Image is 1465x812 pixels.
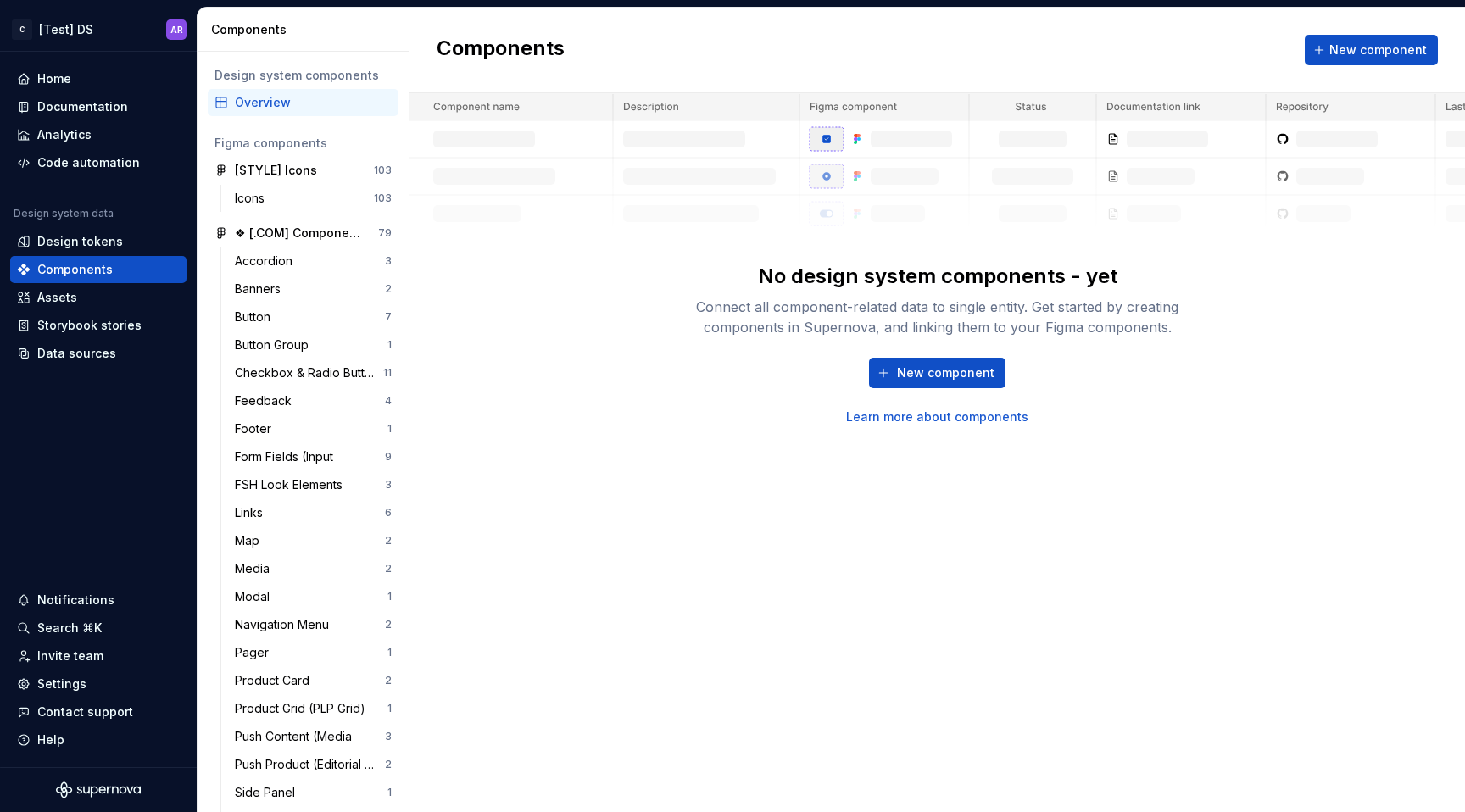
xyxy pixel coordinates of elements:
span: New component [1329,42,1427,58]
span: New component [897,364,994,381]
a: Components [10,256,187,283]
div: 103 [374,164,392,177]
a: Push Content (Media3 [228,723,398,750]
div: Connect all component-related data to single entity. Get started by creating components in Supern... [666,297,1209,337]
div: [STYLE] Icons [235,162,317,179]
div: 79 [378,226,392,240]
button: Contact support [10,698,187,726]
div: Checkbox & Radio Button [235,364,383,381]
div: AR [170,23,183,36]
div: FSH Look Elements [235,476,349,493]
div: Design system components [214,67,392,84]
div: 3 [385,478,392,492]
div: Overview [235,94,392,111]
div: 3 [385,730,392,743]
div: Accordion [235,253,299,270]
a: ❖ [.COM] Components ABCHANEL 2279 [208,220,398,247]
svg: Supernova Logo [56,781,141,798]
a: Storybook stories [10,312,187,339]
div: Modal [235,588,276,605]
div: Map [235,532,266,549]
a: Links6 [228,499,398,526]
div: Media [235,560,276,577]
a: Checkbox & Radio Button11 [228,359,398,387]
div: 2 [385,674,392,687]
a: Side Panel1 [228,779,398,806]
h2: Components [437,35,565,65]
div: Components [211,21,402,38]
div: Code automation [37,154,140,171]
div: 2 [385,562,392,576]
div: 2 [385,534,392,548]
div: 2 [385,618,392,631]
div: Notifications [37,592,114,609]
a: Banners2 [228,275,398,303]
div: Navigation Menu [235,616,336,633]
a: Product Grid (PLP Grid)1 [228,695,398,722]
div: Design tokens [37,233,123,250]
div: 1 [387,702,392,715]
div: Home [37,70,71,87]
a: Analytics [10,121,187,148]
div: Data sources [37,345,116,362]
button: New component [869,358,1005,388]
a: FSH Look Elements3 [228,471,398,498]
div: Figma components [214,135,392,152]
div: Product Grid (PLP Grid) [235,700,372,717]
button: Help [10,726,187,754]
a: Home [10,65,187,92]
div: Pager [235,644,276,661]
div: Push Product (Editorial Product [235,756,385,773]
div: 7 [385,310,392,324]
div: 103 [374,192,392,205]
div: 1 [387,786,392,799]
div: Footer [235,420,278,437]
div: Search ⌘K [37,620,102,637]
a: Footer1 [228,415,398,442]
a: Code automation [10,149,187,176]
div: 1 [387,646,392,659]
a: Design tokens [10,228,187,255]
div: ❖ [.COM] Components ABCHANEL 22 [235,225,361,242]
a: Button Group1 [228,331,398,359]
div: Analytics [37,126,92,143]
a: Assets [10,284,187,311]
div: Components [37,261,113,278]
div: Storybook stories [37,317,142,334]
div: 4 [385,394,392,408]
a: Documentation [10,93,187,120]
a: [STYLE] Icons103 [208,157,398,184]
a: Learn more about components [846,409,1028,425]
a: Icons103 [228,185,398,212]
button: Search ⌘K [10,615,187,642]
button: C[Test] DSAR [3,11,193,47]
div: Button Group [235,336,315,353]
button: Notifications [10,587,187,614]
a: Overview [208,89,398,116]
div: Button [235,309,277,325]
a: Modal1 [228,583,398,610]
a: Map2 [228,527,398,554]
div: [Test] DS [39,21,93,38]
a: Data sources [10,340,187,367]
div: Assets [37,289,77,306]
div: Form Fields (Input [235,448,340,465]
a: Pager1 [228,639,398,666]
div: Help [37,731,64,748]
a: Accordion3 [228,247,398,275]
div: Icons [235,190,271,207]
div: Push Content (Media [235,728,359,745]
a: Invite team [10,642,187,670]
div: 3 [385,254,392,268]
div: Banners [235,281,287,298]
div: Documentation [37,98,128,115]
div: Links [235,504,270,521]
div: 1 [387,590,392,603]
div: C [12,19,32,40]
div: Side Panel [235,784,302,801]
a: Navigation Menu2 [228,611,398,638]
a: Media2 [228,555,398,582]
a: Button7 [228,303,398,331]
div: 11 [383,366,392,380]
